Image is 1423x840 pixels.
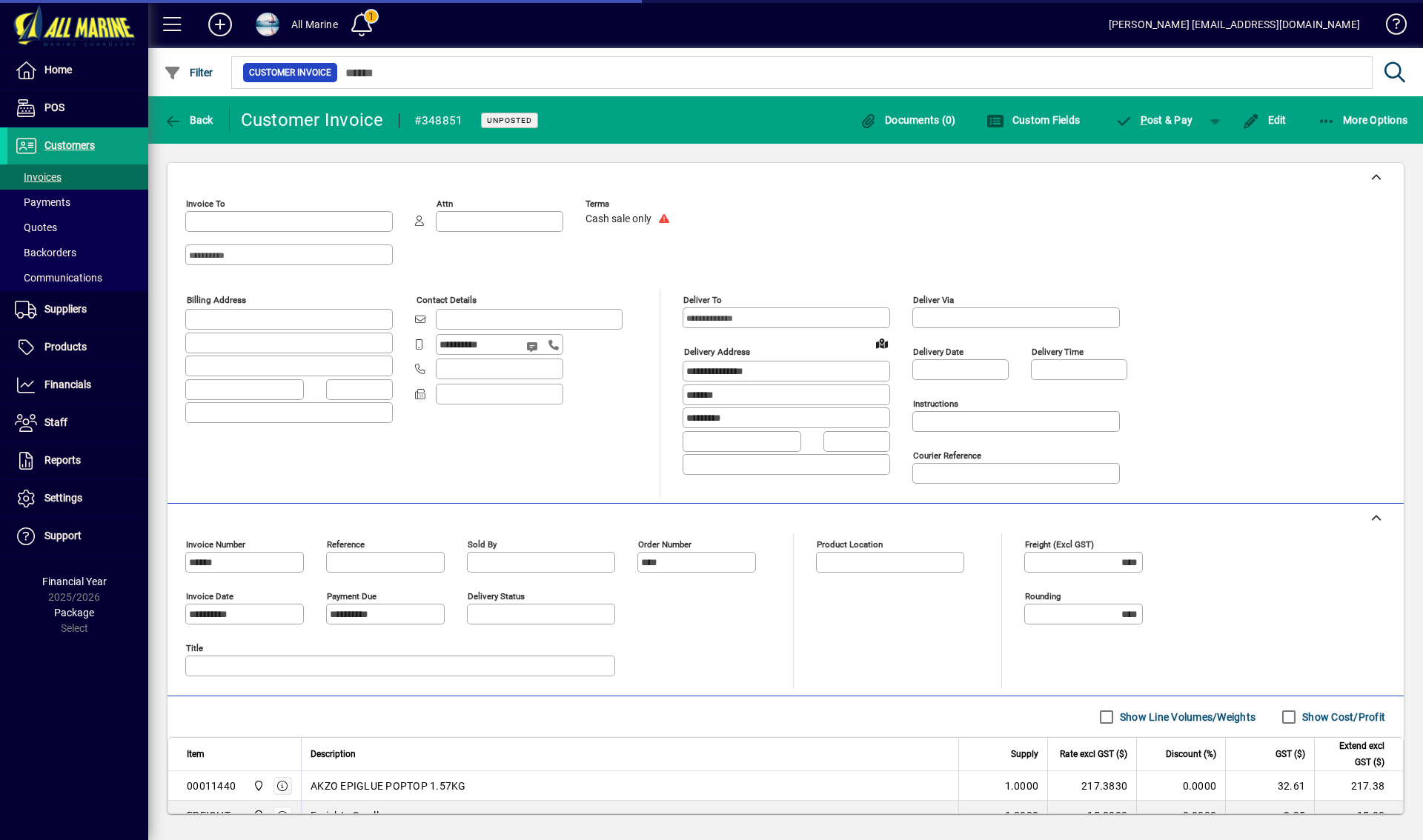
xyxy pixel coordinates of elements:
[1141,114,1147,126] span: P
[186,539,245,550] mat-label: Invoice number
[1318,114,1408,126] span: More Options
[437,199,453,209] mat-label: Attn
[7,367,148,404] a: Financials
[1314,771,1403,801] td: 217.38
[913,347,963,357] mat-label: Delivery date
[311,746,356,762] span: Description
[586,213,651,225] span: Cash sale only
[44,303,87,315] span: Suppliers
[7,215,148,240] a: Quotes
[311,779,466,793] span: AKZO EPIGLUE POPTOP 1.57KG
[1005,808,1039,823] span: 1.0000
[44,492,82,504] span: Settings
[1276,746,1305,762] span: GST ($)
[983,107,1084,133] button: Custom Fields
[249,807,266,824] span: Port Road
[54,607,94,619] span: Package
[196,11,244,38] button: Add
[1299,710,1385,724] label: Show Cost/Profit
[856,107,960,133] button: Documents (0)
[15,272,102,284] span: Communications
[7,90,148,127] a: POS
[1242,114,1287,126] span: Edit
[44,139,95,151] span: Customers
[7,329,148,366] a: Products
[7,164,148,190] a: Invoices
[44,101,64,113] span: POS
[1238,107,1290,133] button: Edit
[187,779,236,793] div: 00011440
[1136,771,1225,801] td: 0.0000
[244,11,291,38] button: Profile
[1117,710,1256,724] label: Show Line Volumes/Weights
[1314,801,1403,830] td: 15.00
[186,643,203,653] mat-label: Title
[7,480,148,517] a: Settings
[1115,114,1193,126] span: ost & Pay
[44,416,67,428] span: Staff
[1109,13,1360,36] div: [PERSON_NAME] [EMAIL_ADDRESS][DOMAIN_NAME]
[1225,771,1314,801] td: 32.61
[186,199,225,209] mat-label: Invoice To
[7,291,148,328] a: Suppliers
[15,247,76,259] span: Backorders
[586,199,674,209] span: Terms
[15,171,62,183] span: Invoices
[1060,746,1127,762] span: Rate excl GST ($)
[986,114,1080,126] span: Custom Fields
[44,530,82,541] span: Support
[1011,746,1038,762] span: Supply
[638,539,691,550] mat-label: Order number
[860,114,956,126] span: Documents (0)
[249,778,266,794] span: Port Road
[160,59,217,86] button: Filter
[7,404,148,441] a: Staff
[468,539,497,550] mat-label: Sold by
[1225,801,1314,830] td: 2.25
[7,240,148,265] a: Backorders
[1025,539,1094,550] mat-label: Freight (excl GST)
[1136,801,1225,830] td: 0.0000
[1057,779,1127,793] div: 217.3830
[7,52,148,89] a: Home
[7,265,148,290] a: Communications
[1314,107,1412,133] button: More Options
[44,379,91,390] span: Financials
[683,295,722,305] mat-label: Deliver To
[414,109,463,133] div: #348851
[913,450,981,461] mat-label: Courier Reference
[187,746,205,762] span: Item
[817,539,883,550] mat-label: Product location
[1025,591,1061,601] mat-label: Rounding
[327,539,365,550] mat-label: Reference
[1324,738,1384,770] span: Extend excl GST ($)
[487,116,532,125] span: Unposted
[1107,107,1200,133] button: Post & Pay
[42,576,107,587] span: Financial Year
[186,591,233,601] mat-label: Invoice date
[913,399,958,409] mat-label: Instructions
[44,64,72,76] span: Home
[913,295,954,305] mat-label: Deliver via
[327,591,377,601] mat-label: Payment due
[44,454,81,466] span: Reports
[7,442,148,479] a: Reports
[468,591,525,601] mat-label: Delivery status
[148,107,230,133] app-page-header-button: Back
[249,65,331,80] span: Customer Invoice
[1032,347,1084,357] mat-label: Delivery time
[1057,808,1127,823] div: 15.0000
[870,331,894,355] a: View on map
[164,67,213,79] span: Filter
[1375,3,1404,51] a: Knowledge Base
[7,190,148,215] a: Payments
[1005,779,1039,793] span: 1.0000
[15,196,70,208] span: Payments
[311,808,379,823] span: Freight - Small
[516,329,551,364] button: Send SMS
[291,13,338,36] div: All Marine
[164,114,213,126] span: Back
[241,108,384,132] div: Customer Invoice
[44,341,87,353] span: Products
[15,221,57,233] span: Quotes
